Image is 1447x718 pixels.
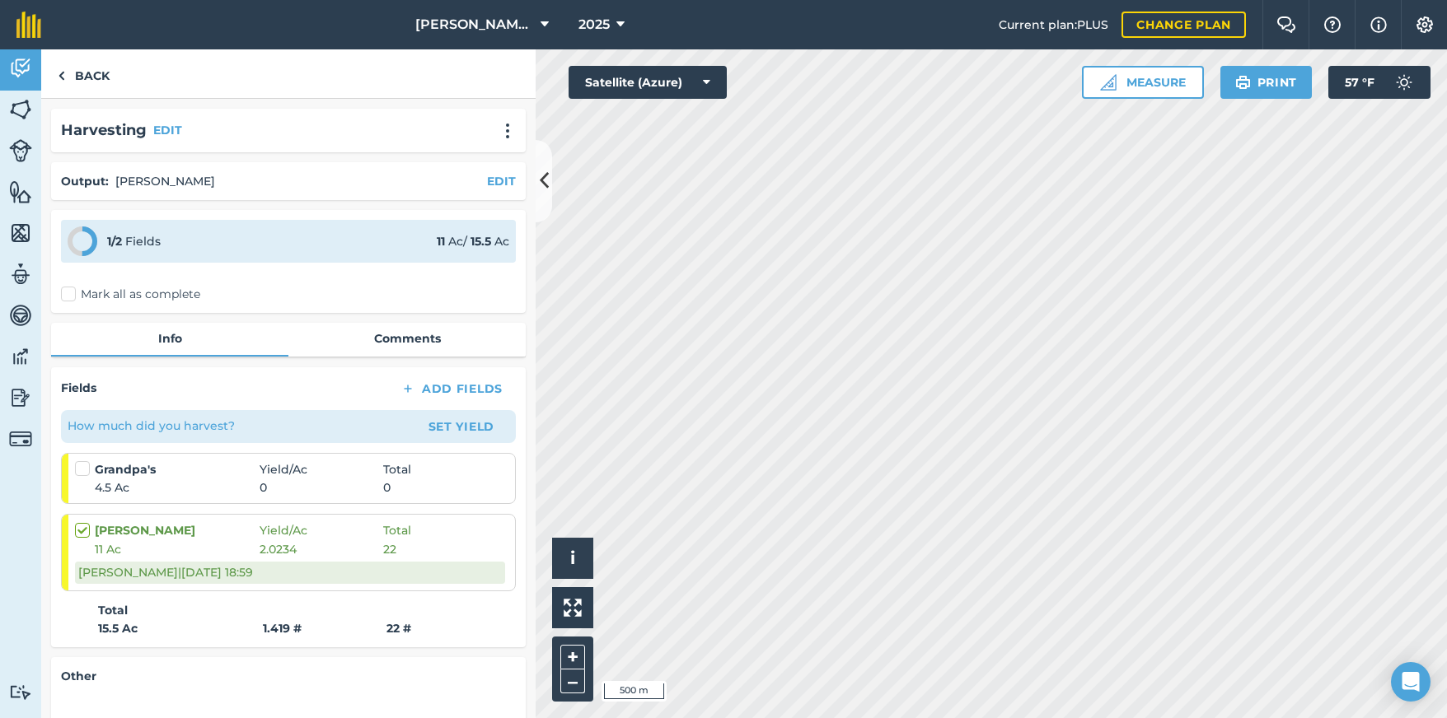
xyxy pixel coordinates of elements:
[51,323,288,354] a: Info
[564,599,582,617] img: Four arrows, one pointing top left, one top right, one bottom right and the last bottom left
[1345,66,1374,99] span: 57 ° F
[386,621,411,636] strong: 22 #
[1323,16,1342,33] img: A question mark icon
[1415,16,1435,33] img: A cog icon
[9,56,32,81] img: svg+xml;base64,PD94bWwgdmVyc2lvbj0iMS4wIiBlbmNvZGluZz0idXRmLTgiPz4KPCEtLSBHZW5lcmF0b3I6IEFkb2JlIE...
[414,413,509,440] button: Set Yield
[153,121,182,139] button: EDIT
[487,172,516,190] button: EDIT
[498,123,517,139] img: svg+xml;base64,PHN2ZyB4bWxucz0iaHR0cDovL3d3dy53My5vcmcvMjAwMC9zdmciIHdpZHRoPSIyMCIgaGVpZ2h0PSIyNC...
[61,119,147,142] h2: Harvesting
[9,139,32,162] img: svg+xml;base64,PD94bWwgdmVyc2lvbj0iMS4wIiBlbmNvZGluZz0idXRmLTgiPz4KPCEtLSBHZW5lcmF0b3I6IEFkb2JlIE...
[61,286,200,303] label: Mark all as complete
[9,303,32,328] img: svg+xml;base64,PD94bWwgdmVyc2lvbj0iMS4wIiBlbmNvZGluZz0idXRmLTgiPz4KPCEtLSBHZW5lcmF0b3I6IEFkb2JlIE...
[61,667,516,685] h4: Other
[471,234,491,249] strong: 15.5
[437,232,509,250] div: Ac / Ac
[9,97,32,122] img: svg+xml;base64,PHN2ZyB4bWxucz0iaHR0cDovL3d3dy53My5vcmcvMjAwMC9zdmciIHdpZHRoPSI1NiIgaGVpZ2h0PSI2MC...
[260,478,383,497] span: 0
[560,669,585,693] button: –
[578,15,610,35] span: 2025
[61,172,109,190] h4: Output :
[68,417,235,435] p: How much did you harvest?
[9,179,32,204] img: svg+xml;base64,PHN2ZyB4bWxucz0iaHR0cDovL3d3dy53My5vcmcvMjAwMC9zdmciIHdpZHRoPSI1NiIgaGVpZ2h0PSI2MC...
[383,460,411,478] span: Total
[1220,66,1313,99] button: Print
[415,15,534,35] span: [PERSON_NAME] Farms
[569,66,727,99] button: Satellite (Azure)
[260,540,383,558] span: 2.0234
[999,16,1108,34] span: Current plan : PLUS
[1122,12,1246,38] a: Change plan
[383,521,411,539] span: Total
[560,645,585,669] button: +
[95,540,260,558] span: 11 Ac
[1388,66,1421,99] img: svg+xml;base64,PD94bWwgdmVyc2lvbj0iMS4wIiBlbmNvZGluZz0idXRmLTgiPz4KPCEtLSBHZW5lcmF0b3I6IEFkb2JlIE...
[383,478,391,497] span: 0
[95,460,260,478] strong: Grandpa's
[260,521,383,539] span: Yield / Ac
[387,377,516,400] button: Add Fields
[75,562,505,583] div: [PERSON_NAME] | [DATE] 18:59
[58,66,65,86] img: svg+xml;base64,PHN2ZyB4bWxucz0iaHR0cDovL3d3dy53My5vcmcvMjAwMC9zdmciIHdpZHRoPSI5IiBoZWlnaHQ9IjI0Ii...
[1100,74,1117,91] img: Ruler icon
[260,460,383,478] span: Yield / Ac
[9,427,32,450] img: svg+xml;base64,PD94bWwgdmVyc2lvbj0iMS4wIiBlbmNvZGluZz0idXRmLTgiPz4KPCEtLSBHZW5lcmF0b3I6IEFkb2JlIE...
[437,234,445,249] strong: 11
[1328,66,1431,99] button: 57 °F
[98,601,128,619] strong: Total
[552,538,593,579] button: i
[61,379,96,397] h4: Fields
[263,619,386,637] strong: 1.419 #
[95,521,260,539] strong: [PERSON_NAME]
[1391,662,1431,702] div: Open Intercom Messenger
[9,344,32,369] img: svg+xml;base64,PD94bWwgdmVyc2lvbj0iMS4wIiBlbmNvZGluZz0idXRmLTgiPz4KPCEtLSBHZW5lcmF0b3I6IEFkb2JlIE...
[107,232,161,250] div: Fields
[288,323,526,354] a: Comments
[9,684,32,700] img: svg+xml;base64,PD94bWwgdmVyc2lvbj0iMS4wIiBlbmNvZGluZz0idXRmLTgiPz4KPCEtLSBHZW5lcmF0b3I6IEFkb2JlIE...
[383,540,396,558] span: 22
[95,478,260,497] span: 4.5 Ac
[115,172,215,190] p: [PERSON_NAME]
[9,385,32,410] img: svg+xml;base64,PD94bWwgdmVyc2lvbj0iMS4wIiBlbmNvZGluZz0idXRmLTgiPz4KPCEtLSBHZW5lcmF0b3I6IEFkb2JlIE...
[1276,16,1296,33] img: Two speech bubbles overlapping with the left bubble in the forefront
[1235,72,1251,92] img: svg+xml;base64,PHN2ZyB4bWxucz0iaHR0cDovL3d3dy53My5vcmcvMjAwMC9zdmciIHdpZHRoPSIxOSIgaGVpZ2h0PSIyNC...
[107,234,122,249] strong: 1 / 2
[98,619,263,637] strong: 15.5 Ac
[570,548,575,568] span: i
[1370,15,1387,35] img: svg+xml;base64,PHN2ZyB4bWxucz0iaHR0cDovL3d3dy53My5vcmcvMjAwMC9zdmciIHdpZHRoPSIxNyIgaGVpZ2h0PSIxNy...
[41,49,126,98] a: Back
[16,12,41,38] img: fieldmargin Logo
[1082,66,1204,99] button: Measure
[9,262,32,287] img: svg+xml;base64,PD94bWwgdmVyc2lvbj0iMS4wIiBlbmNvZGluZz0idXRmLTgiPz4KPCEtLSBHZW5lcmF0b3I6IEFkb2JlIE...
[9,221,32,245] img: svg+xml;base64,PHN2ZyB4bWxucz0iaHR0cDovL3d3dy53My5vcmcvMjAwMC9zdmciIHdpZHRoPSI1NiIgaGVpZ2h0PSI2MC...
